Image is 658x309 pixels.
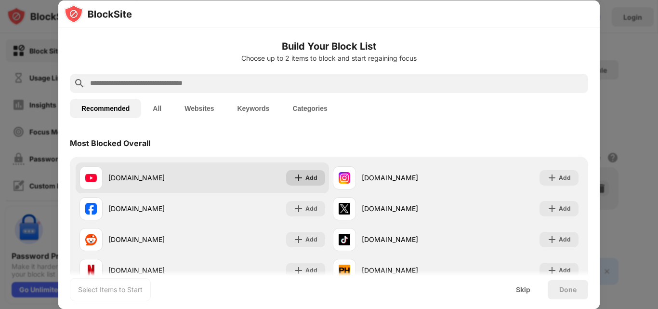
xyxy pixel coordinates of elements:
div: Skip [516,286,530,294]
img: favicons [339,234,350,245]
img: favicons [85,203,97,215]
div: [DOMAIN_NAME] [362,265,456,275]
button: Recommended [70,99,141,118]
button: Categories [281,99,339,118]
div: Add [559,235,571,244]
img: favicons [85,265,97,276]
div: Add [305,235,317,244]
div: Add [305,204,317,214]
div: Add [559,173,571,183]
div: Add [559,266,571,275]
div: [DOMAIN_NAME] [362,203,456,214]
img: favicons [339,265,350,276]
img: favicons [339,172,350,184]
div: Add [559,204,571,214]
button: Websites [173,99,225,118]
img: favicons [85,172,97,184]
img: favicons [339,203,350,215]
img: logo-blocksite.svg [64,4,132,24]
button: Keywords [225,99,281,118]
button: All [141,99,173,118]
div: [DOMAIN_NAME] [108,234,202,244]
div: Choose up to 2 items to block and start regaining focus [70,54,588,62]
div: [DOMAIN_NAME] [108,203,202,214]
img: search.svg [74,78,85,89]
img: favicons [85,234,97,245]
h6: Build Your Block List [70,39,588,54]
div: Most Blocked Overall [70,138,150,148]
div: [DOMAIN_NAME] [362,173,456,183]
div: Add [305,173,317,183]
div: [DOMAIN_NAME] [362,234,456,244]
div: Select Items to Start [78,285,143,295]
div: Add [305,266,317,275]
div: [DOMAIN_NAME] [108,265,202,275]
div: [DOMAIN_NAME] [108,173,202,183]
div: Done [559,286,577,294]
